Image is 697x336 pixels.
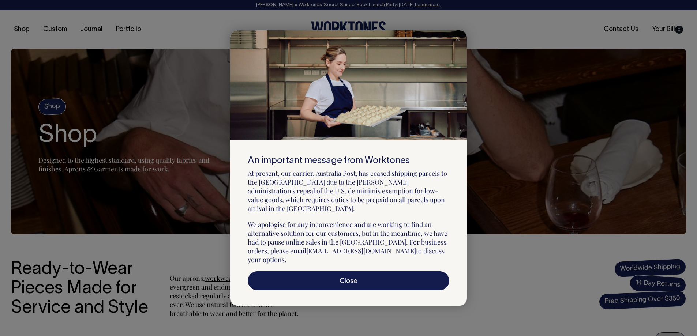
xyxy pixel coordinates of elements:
h6: An important message from Worktones [248,156,449,166]
p: We apologise for any inconvenience and are working to find an alternative solution for our custom... [248,220,449,264]
a: Close [248,271,449,290]
p: At present, our carrier, Australia Post, has ceased shipping parcels to the [GEOGRAPHIC_DATA] due... [248,169,449,213]
img: Snowy mountain peak at sunrise [230,30,467,140]
a: [EMAIL_ADDRESS][DOMAIN_NAME] [306,246,416,255]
